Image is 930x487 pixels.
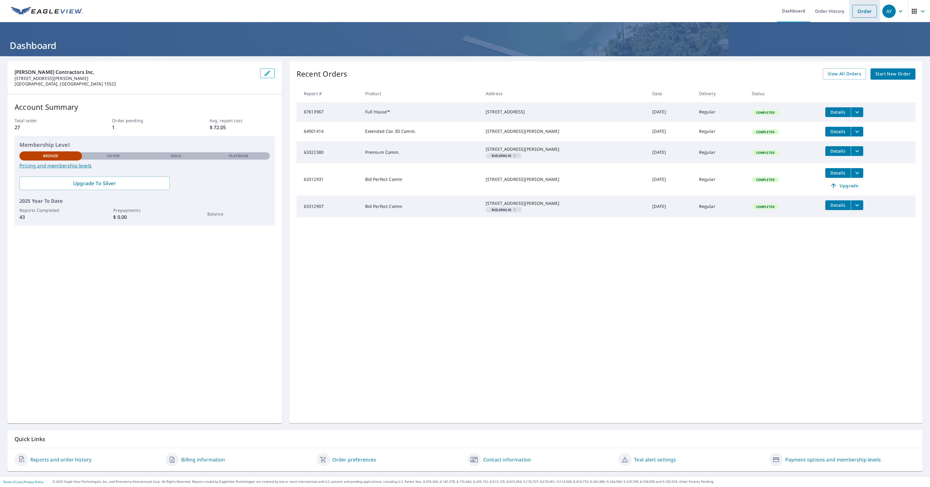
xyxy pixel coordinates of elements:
span: 1 [488,154,519,157]
th: Report # [297,85,360,102]
p: Silver [107,153,120,159]
p: $ 0.00 [113,213,176,221]
td: Regular [694,163,747,195]
th: Address [481,85,647,102]
td: Regular [694,102,747,122]
th: Date [647,85,694,102]
p: Avg. report cost [210,117,275,124]
span: 1 [488,208,519,211]
p: Total order [15,117,80,124]
p: 2025 Year To Date [19,197,270,205]
td: [DATE] [647,122,694,141]
span: Completed [752,130,778,134]
button: detailsBtn-67613967 [825,107,851,117]
th: Status [747,85,820,102]
em: Building ID [492,208,511,211]
a: View All Orders [823,68,866,80]
span: Details [829,148,847,154]
p: [GEOGRAPHIC_DATA], [GEOGRAPHIC_DATA] 15522 [15,81,255,87]
span: Details [829,170,847,176]
em: Building ID [492,154,511,157]
span: Details [829,202,847,208]
span: Upgrade To Silver [24,180,165,187]
td: 67613967 [297,102,360,122]
p: [STREET_ADDRESS][PERSON_NAME] [15,76,255,81]
th: Delivery [694,85,747,102]
td: [DATE] [647,163,694,195]
a: Upgrade To Silver [19,177,170,190]
span: Completed [752,178,778,182]
a: Order [852,5,877,18]
span: Upgrade [829,182,860,189]
span: View All Orders [828,70,861,78]
a: Terms of Use [3,480,22,484]
p: $ 72.05 [210,124,275,131]
p: Membership Level [19,141,270,149]
a: Text alert settings [634,456,676,463]
p: 27 [15,124,80,131]
td: [DATE] [647,102,694,122]
p: Balance [207,211,270,217]
p: | [3,480,43,484]
th: Product [360,85,481,102]
td: Regular [694,195,747,217]
td: Bid Perfect Comm [360,195,481,217]
td: 63312931 [297,163,360,195]
span: Details [829,109,847,115]
div: [STREET_ADDRESS][PERSON_NAME] [486,128,643,134]
td: Regular [694,141,747,163]
a: Order preferences [332,456,376,463]
p: Quick Links [15,435,915,443]
p: 1 [112,124,177,131]
button: detailsBtn-63312907 [825,200,851,210]
p: © 2025 Eagle View Technologies, Inc. and Pictometry International Corp. All Rights Reserved. Repo... [53,479,927,484]
p: Platinum [229,153,248,159]
p: Bronze [43,153,58,159]
button: filesDropdownBtn-67613967 [851,107,863,117]
td: [DATE] [647,141,694,163]
p: 43 [19,213,82,221]
a: Reports and order history [30,456,91,463]
button: filesDropdownBtn-63322380 [851,146,863,156]
td: Regular [694,122,747,141]
div: AY [882,5,896,18]
td: 63322380 [297,141,360,163]
a: Start New Order [871,68,915,80]
td: [DATE] [647,195,694,217]
span: Details [829,129,847,134]
td: 63312907 [297,195,360,217]
td: 64901414 [297,122,360,141]
button: detailsBtn-64901414 [825,127,851,136]
p: Order pending [112,117,177,124]
span: Completed [752,205,778,209]
td: Premium Comm. [360,141,481,163]
div: [STREET_ADDRESS][PERSON_NAME] [486,176,643,182]
div: [STREET_ADDRESS][PERSON_NAME] [486,146,643,152]
button: filesDropdownBtn-64901414 [851,127,863,136]
a: Pricing and membership levels [19,162,270,169]
button: filesDropdownBtn-63312931 [851,168,863,178]
p: Recent Orders [297,68,348,80]
p: Account Summary [15,102,275,112]
a: Billing information [181,456,225,463]
td: Bid Perfect Comm [360,163,481,195]
div: [STREET_ADDRESS] [486,109,643,115]
button: detailsBtn-63312931 [825,168,851,178]
a: Payment options and membership levels [785,456,881,463]
button: detailsBtn-63322380 [825,146,851,156]
a: Privacy Policy [24,480,43,484]
td: Full House™ [360,102,481,122]
p: Prepayments [113,207,176,213]
a: Upgrade [825,181,863,191]
button: filesDropdownBtn-63312907 [851,200,863,210]
p: Reports Completed [19,207,82,213]
h1: Dashboard [7,39,923,52]
span: Completed [752,110,778,115]
span: Completed [752,150,778,155]
a: Contact information [483,456,531,463]
p: [PERSON_NAME] Contractors Inc. [15,68,255,76]
td: Extended Cov 3D Comm. [360,122,481,141]
img: EV Logo [11,7,83,16]
p: Gold [171,153,181,159]
span: Start New Order [875,70,911,78]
